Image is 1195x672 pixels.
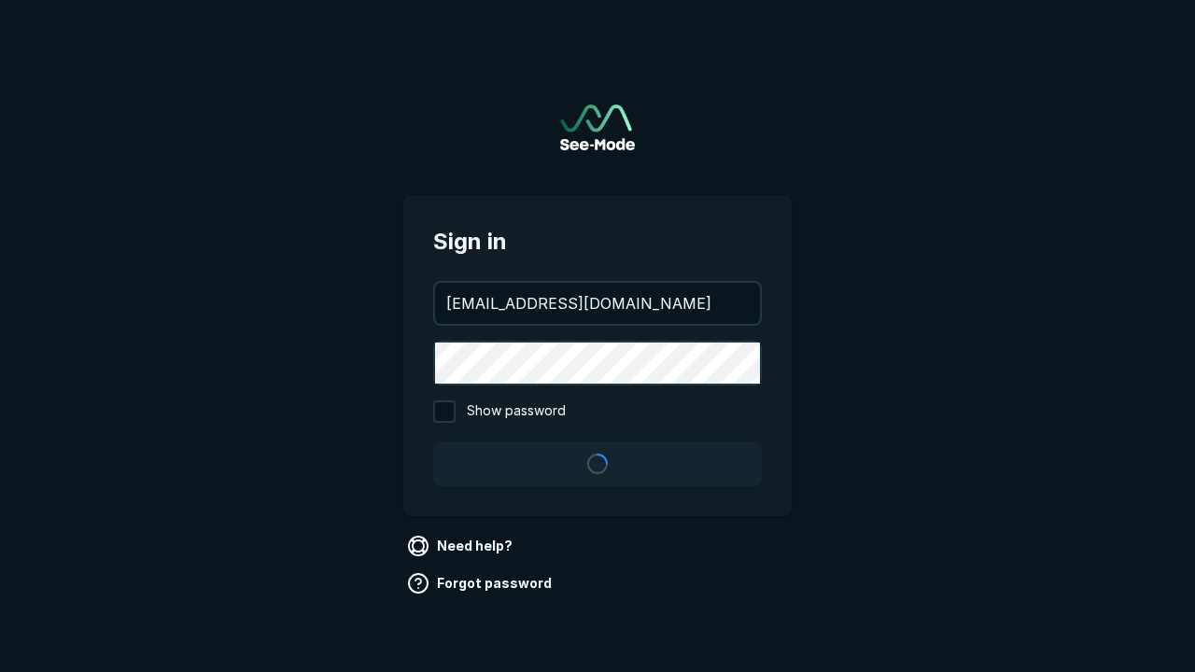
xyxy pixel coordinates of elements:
input: your@email.com [435,283,760,324]
span: Sign in [433,225,762,259]
img: See-Mode Logo [560,105,635,150]
a: Go to sign in [560,105,635,150]
a: Need help? [403,531,520,561]
span: Show password [467,400,566,423]
a: Forgot password [403,568,559,598]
